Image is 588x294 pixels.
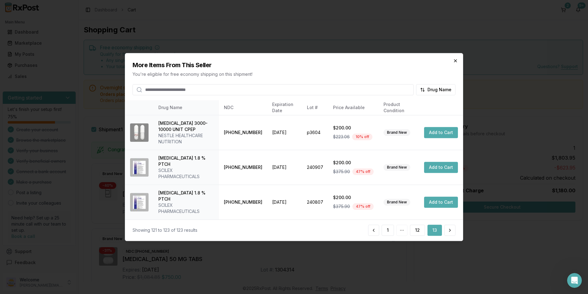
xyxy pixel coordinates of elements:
[133,227,197,233] div: Showing 121 to 123 of 123 results
[10,202,14,207] button: Emoji picker
[153,100,219,115] th: Drug Name
[130,123,149,142] img: Zenpep 3000-10000 UNIT CPEP
[5,35,101,85] div: Hello! I was just informed that this order 9ff118bb6fad will not ship out until [DATE]. The pharm...
[302,185,328,219] td: 240807
[29,202,34,207] button: Upload attachment
[410,225,425,236] button: 12
[328,100,379,115] th: Price Available
[352,168,374,175] div: 47 % off
[5,96,118,117] div: Paul says…
[267,115,302,150] td: [DATE]
[96,2,108,14] button: Home
[333,169,350,175] span: $375.90
[158,155,214,167] div: [MEDICAL_DATA] 1.8 % PTCH
[302,115,328,150] td: p3604
[4,2,16,14] button: go back
[10,86,61,90] div: [PERSON_NAME] • 21h ago
[158,190,214,202] div: [MEDICAL_DATA] 1.8 % PTCH
[379,100,419,115] th: Product Condition
[108,2,119,14] div: Close
[133,71,455,77] p: You're eligible for free economy shipping on this shipment!
[108,100,113,106] div: ok
[219,115,267,150] td: [PHONE_NUMBER]
[219,150,267,185] td: [PHONE_NUMBER]
[267,100,302,115] th: Expiration Date
[424,162,458,173] button: Add to Cart
[18,3,27,13] img: Profile image for Roxy
[30,3,42,8] h1: Roxy
[103,96,118,110] div: ok
[352,133,372,140] div: 10 % off
[158,167,214,180] div: SCILEX PHARMACEUTICALS
[158,133,214,145] div: NESTLE HEALTHCARE NUTRITION
[383,164,410,171] div: Brand New
[333,125,374,131] div: $200.00
[130,158,149,177] img: ZTlido 1.8 % PTCH
[219,185,267,219] td: [PHONE_NUMBER]
[30,8,77,14] p: The team can also help
[10,39,96,81] div: Hello! I was just informed that this order 9ff118bb6fad will not ship out until [DATE]. The pharm...
[424,197,458,208] button: Add to Cart
[333,134,350,140] span: $223.06
[302,150,328,185] td: 240907
[352,203,374,210] div: 47 % off
[427,225,442,236] button: 13
[427,87,451,93] span: Drug Name
[133,61,455,69] h2: More Items From This Seller
[5,189,118,199] textarea: Message…
[219,100,267,115] th: NDC
[382,225,394,236] button: 1
[267,150,302,185] td: [DATE]
[416,84,455,95] button: Drug Name
[5,35,118,96] div: Manuel says…
[105,199,115,209] button: Send a message…
[383,199,410,206] div: Brand New
[302,100,328,115] th: Lot #
[567,273,582,288] iframe: Intercom live chat
[267,185,302,219] td: [DATE]
[19,202,24,207] button: Gif picker
[424,127,458,138] button: Add to Cart
[333,160,374,166] div: $200.00
[130,193,149,211] img: ZTlido 1.8 % PTCH
[333,203,350,210] span: $375.90
[333,194,374,201] div: $200.00
[158,202,214,214] div: SCILEX PHARMACEUTICALS
[158,120,214,133] div: [MEDICAL_DATA] 3000-10000 UNIT CPEP
[383,129,410,136] div: Brand New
